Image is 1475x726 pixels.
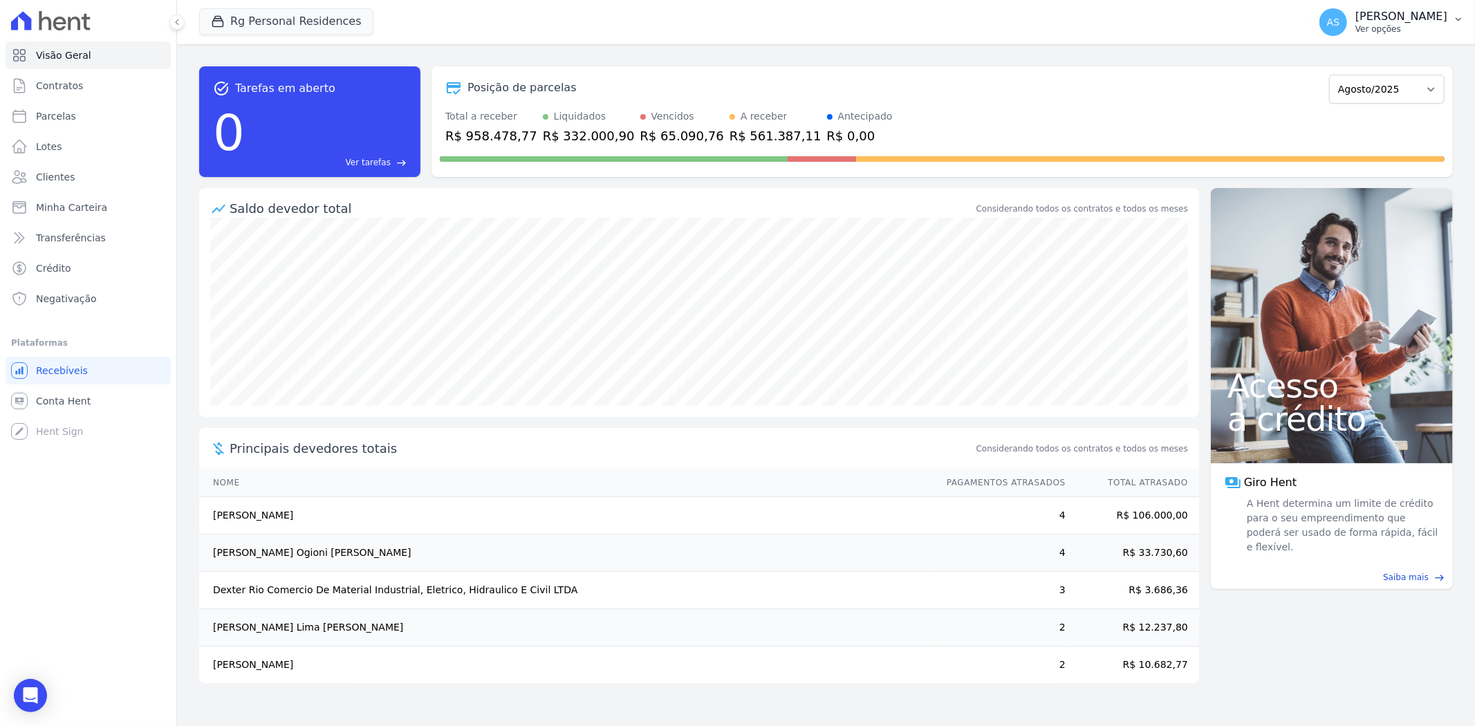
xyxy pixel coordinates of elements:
span: Ver tarefas [346,156,391,169]
th: Total Atrasado [1066,469,1199,497]
a: Contratos [6,72,171,100]
td: 2 [934,609,1066,646]
span: Transferências [36,231,106,245]
span: Contratos [36,79,83,93]
a: Transferências [6,224,171,252]
a: Conta Hent [6,387,171,415]
p: [PERSON_NAME] [1355,10,1447,24]
button: AS [PERSON_NAME] Ver opções [1308,3,1475,41]
td: [PERSON_NAME] [199,497,934,534]
a: Minha Carteira [6,194,171,221]
a: Negativação [6,285,171,313]
th: Pagamentos Atrasados [934,469,1066,497]
span: Negativação [36,292,97,306]
span: Lotes [36,140,62,153]
a: Recebíveis [6,357,171,384]
span: Principais devedores totais [230,439,974,458]
p: Ver opções [1355,24,1447,35]
a: Lotes [6,133,171,160]
div: 0 [213,97,245,169]
span: Clientes [36,170,75,184]
div: Antecipado [838,109,893,124]
button: Rg Personal Residences [199,8,373,35]
div: Plataformas [11,335,165,351]
td: 3 [934,572,1066,609]
a: Parcelas [6,102,171,130]
span: A Hent determina um limite de crédito para o seu empreendimento que poderá ser usado de forma ráp... [1244,496,1439,555]
div: Considerando todos os contratos e todos os meses [976,203,1188,215]
span: Conta Hent [36,394,91,408]
td: R$ 12.237,80 [1066,609,1199,646]
span: Minha Carteira [36,201,107,214]
div: R$ 561.387,11 [730,127,822,145]
td: [PERSON_NAME] Ogioni [PERSON_NAME] [199,534,934,572]
span: east [1434,573,1445,583]
div: R$ 332.000,90 [543,127,635,145]
a: Ver tarefas east [250,156,407,169]
span: Parcelas [36,109,76,123]
span: Considerando todos os contratos e todos os meses [976,443,1188,455]
span: a crédito [1227,402,1436,436]
td: [PERSON_NAME] [199,646,934,684]
div: A receber [741,109,788,124]
td: R$ 33.730,60 [1066,534,1199,572]
span: Acesso [1227,369,1436,402]
a: Saiba mais east [1219,571,1445,584]
span: Crédito [36,261,71,275]
span: east [396,158,407,168]
div: R$ 65.090,76 [640,127,724,145]
a: Visão Geral [6,41,171,69]
td: 2 [934,646,1066,684]
div: R$ 0,00 [827,127,893,145]
td: R$ 10.682,77 [1066,646,1199,684]
td: [PERSON_NAME] Lima [PERSON_NAME] [199,609,934,646]
div: Vencidos [651,109,694,124]
span: AS [1327,17,1339,27]
div: Liquidados [554,109,606,124]
th: Nome [199,469,934,497]
span: Tarefas em aberto [235,80,335,97]
div: Posição de parcelas [467,80,577,96]
span: Recebíveis [36,364,88,378]
a: Crédito [6,254,171,282]
td: R$ 106.000,00 [1066,497,1199,534]
div: Open Intercom Messenger [14,679,47,712]
td: R$ 3.686,36 [1066,572,1199,609]
div: R$ 958.478,77 [445,127,537,145]
div: Saldo devedor total [230,199,974,218]
a: Clientes [6,163,171,191]
td: 4 [934,534,1066,572]
td: 4 [934,497,1066,534]
span: Saiba mais [1383,571,1429,584]
td: Dexter Rio Comercio De Material Industrial, Eletrico, Hidraulico E Civil LTDA [199,572,934,609]
div: Total a receber [445,109,537,124]
span: Giro Hent [1244,474,1297,491]
span: task_alt [213,80,230,97]
span: Visão Geral [36,48,91,62]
